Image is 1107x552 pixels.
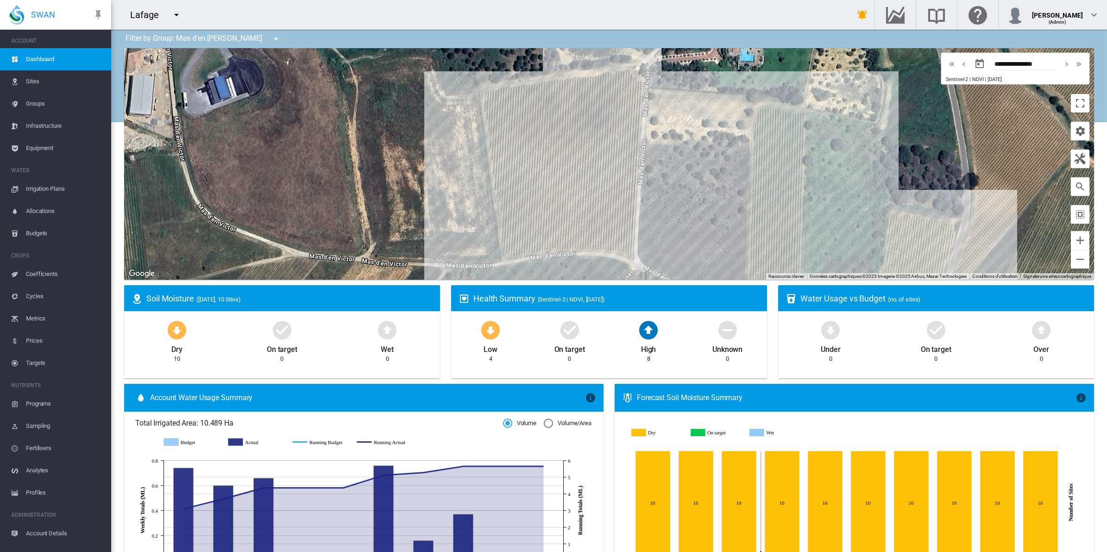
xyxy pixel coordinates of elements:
[1030,319,1052,341] md-icon: icon-arrow-up-bold-circle
[271,319,293,341] md-icon: icon-checkbox-marked-circle
[1075,181,1086,192] md-icon: icon-magnify
[26,307,104,330] span: Metrics
[502,464,505,468] circle: Running Actual Aug 26 5.65
[958,58,970,69] button: icon-chevron-left
[568,541,570,547] tspan: 1
[554,341,585,355] div: On target
[26,482,104,504] span: Profiles
[925,9,948,20] md-icon: Search the knowledge base
[484,341,497,355] div: Low
[381,341,394,355] div: Wet
[884,9,906,20] md-icon: Go to the Data Hub
[382,473,385,477] circle: Running Actual Aug 5 5.12
[768,273,804,280] button: Raccourcis clavier
[26,330,104,352] span: Prices
[130,8,167,21] div: Lafage
[150,393,585,403] span: Account Water Usage Summary
[26,200,104,222] span: Allocations
[152,533,158,539] tspan: 0.2
[544,419,591,428] md-radio-button: Volume/Area
[386,355,389,363] div: 0
[829,355,832,363] div: 0
[1006,6,1025,24] img: profile.jpg
[946,58,958,69] button: icon-chevron-double-left
[146,293,433,304] div: Soil Moisture
[985,76,1001,82] span: | [DATE]
[692,429,745,438] g: On target
[132,293,143,304] md-icon: icon-map-marker-radius
[26,137,104,159] span: Equipment
[970,55,989,73] button: md-calendar
[1071,250,1089,269] button: Zoom arrière
[26,93,104,115] span: Groups
[293,438,348,446] g: Running Budget
[135,392,146,403] md-icon: icon-water
[139,487,146,533] tspan: Weekly Totals (ML)
[461,464,465,468] circle: Running Actual Aug 19 5.65
[568,508,571,514] tspan: 3
[376,319,398,341] md-icon: icon-arrow-up-bold-circle
[26,48,104,70] span: Dashboard
[641,341,656,355] div: High
[800,293,1087,304] div: Water Usage vs Budget
[152,483,158,489] tspan: 0.6
[946,76,983,82] span: Sentinel-2 | NDVI
[925,319,947,341] md-icon: icon-checkbox-marked-circle
[1068,483,1074,521] tspan: Number of Sites
[126,268,157,280] a: Ouvrir cette zone dans Google Maps (dans une nouvelle fenêtre)
[11,33,104,48] span: ACCOUNT
[647,355,650,363] div: 8
[568,525,570,530] tspan: 2
[967,9,989,20] md-icon: Click here for help
[11,163,104,178] span: WATER
[934,355,937,363] div: 0
[1071,122,1089,140] button: icon-cog
[1040,355,1043,363] div: 0
[1071,94,1089,113] button: Passer en plein écran
[182,507,185,510] circle: Running Actual Jul 1 3.1
[302,486,305,489] circle: Running Actual Jul 22 4.36
[1073,58,1085,69] button: icon-chevron-double-right
[174,355,180,363] div: 10
[26,459,104,482] span: Analytes
[1074,58,1084,69] md-icon: icon-chevron-double-right
[810,274,967,279] span: Données cartographiques ©2025 Imagerie ©2025 Airbus, Maxar Technologies
[821,341,841,355] div: Under
[167,6,186,24] button: icon-menu-down
[152,458,158,464] tspan: 0.8
[1071,231,1089,250] button: Zoom avant
[31,9,55,20] span: SWAN
[171,341,182,355] div: Dry
[1023,274,1091,279] a: Signaler une erreur cartographique
[1088,9,1100,20] md-icon: icon-chevron-down
[26,352,104,374] span: Targets
[1075,125,1086,137] md-icon: icon-cog
[459,293,470,304] md-icon: icon-heart-box-outline
[1071,177,1089,196] button: icon-magnify
[280,355,283,363] div: 0
[11,378,104,393] span: NUTRIENTS
[93,9,104,20] md-icon: icon-pin
[921,341,951,355] div: On target
[568,458,571,464] tspan: 6
[473,293,760,304] div: Health Summary
[135,418,503,428] span: Total Irrigated Area: 10.489 Ha
[568,355,571,363] div: 0
[228,438,283,446] g: Actual
[712,341,742,355] div: Unknown
[752,429,805,438] g: Wet
[267,341,297,355] div: On target
[585,392,596,403] md-icon: icon-information
[26,70,104,93] span: Sites
[622,392,633,403] md-icon: icon-thermometer-lines
[819,319,842,341] md-icon: icon-arrow-down-bold-circle
[947,58,957,69] md-icon: icon-chevron-double-left
[1071,205,1089,224] button: icon-select-all
[26,178,104,200] span: Irrigation Plans
[541,464,545,468] circle: Running Actual Sep 2 5.65
[538,296,605,303] span: (Sentinel-2 | NDVI, [DATE])
[853,6,872,24] button: icon-bell-ring
[479,319,502,341] md-icon: icon-arrow-down-bold-circle
[196,296,241,303] span: ([DATE], 10 Sites)
[26,285,104,307] span: Cycles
